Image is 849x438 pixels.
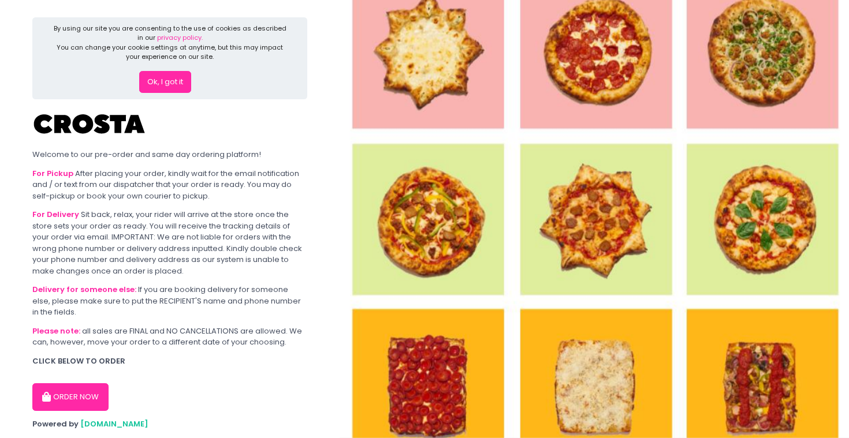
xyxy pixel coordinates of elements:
[32,107,148,141] img: Crosta Pizzeria
[32,209,79,220] b: For Delivery
[32,325,307,348] div: all sales are FINAL and NO CANCELLATIONS are allowed. We can, however, move your order to a diffe...
[32,284,136,295] b: Delivery for someone else:
[32,325,80,336] b: Please note:
[32,418,307,430] div: Powered by
[32,209,307,276] div: Sit back, relax, your rider will arrive at the store once the store sets your order as ready. You...
[157,33,203,42] a: privacy policy.
[32,168,307,202] div: After placing your order, kindly wait for the email notification and / or text from our dispatche...
[32,355,307,367] div: CLICK BELOW TO ORDER
[139,71,191,93] button: Ok, I got it
[80,418,148,429] a: [DOMAIN_NAME]
[32,149,307,160] div: Welcome to our pre-order and same day ordering platform!
[52,24,288,62] div: By using our site you are consenting to the use of cookies as described in our You can change you...
[32,383,109,411] button: ORDER NOW
[32,168,73,179] b: For Pickup
[32,284,307,318] div: If you are booking delivery for someone else, please make sure to put the RECIPIENT'S name and ph...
